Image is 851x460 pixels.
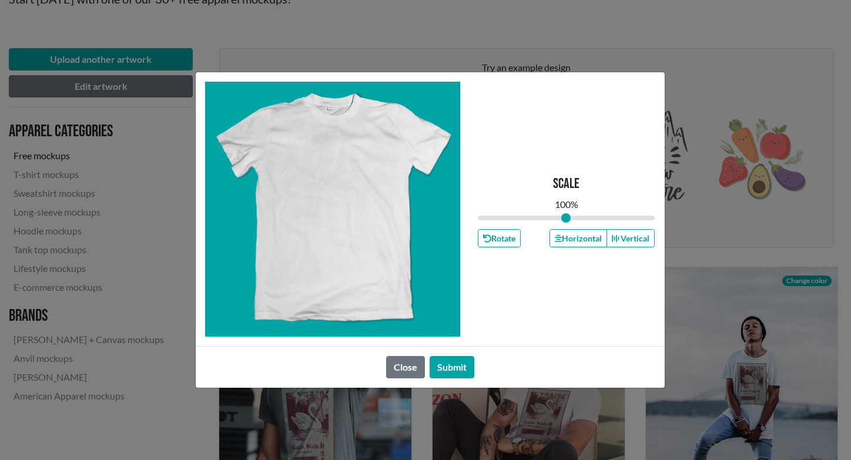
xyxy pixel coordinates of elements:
[478,229,521,247] button: Rotate
[430,356,474,378] button: Submit
[550,229,607,247] button: Horizontal
[555,197,578,211] div: 100 %
[607,229,655,247] button: Vertical
[386,356,425,378] button: Close
[553,176,579,193] p: Scale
